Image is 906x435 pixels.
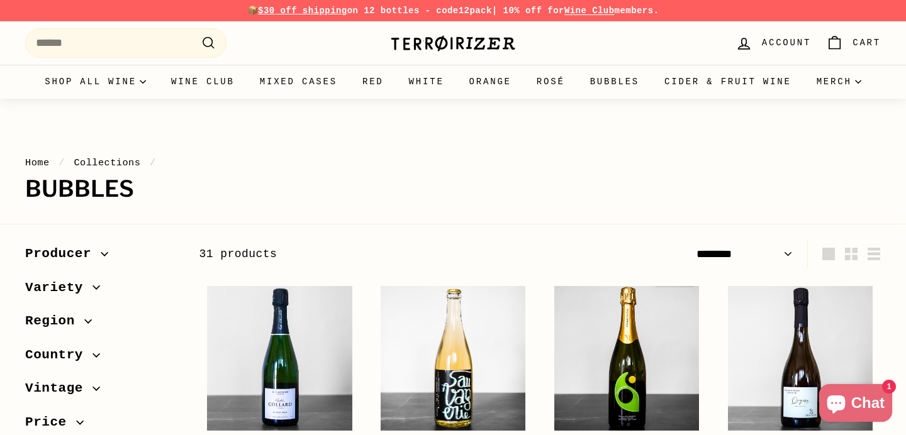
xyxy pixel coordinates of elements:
[25,4,881,18] p: 📦 on 12 bottles - code | 10% off for members.
[804,65,874,99] summary: Merch
[25,243,101,265] span: Producer
[25,155,881,170] nav: breadcrumbs
[578,65,652,99] a: Bubbles
[815,384,896,425] inbox-online-store-chat: Shopify online store chat
[258,6,347,16] span: $30 off shipping
[25,277,92,299] span: Variety
[652,65,804,99] a: Cider & Fruit Wine
[459,6,492,16] strong: 12pack
[25,412,76,433] span: Price
[524,65,578,99] a: Rosé
[199,245,540,263] div: 31 products
[247,65,350,99] a: Mixed Cases
[762,36,811,50] span: Account
[32,65,159,99] summary: Shop all wine
[25,274,179,308] button: Variety
[564,6,615,16] a: Wine Club
[25,307,179,341] button: Region
[25,378,92,399] span: Vintage
[853,36,881,50] span: Cart
[396,65,457,99] a: White
[25,177,881,202] h1: Bubbles
[159,65,247,99] a: Wine Club
[25,157,50,168] a: Home
[55,157,68,168] span: /
[457,65,524,99] a: Orange
[74,157,140,168] a: Collections
[147,157,159,168] span: /
[25,311,84,332] span: Region
[25,341,179,375] button: Country
[25,240,179,274] button: Producer
[728,25,819,62] a: Account
[25,344,92,366] span: Country
[819,25,888,62] a: Cart
[350,65,396,99] a: Red
[25,375,179,409] button: Vintage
